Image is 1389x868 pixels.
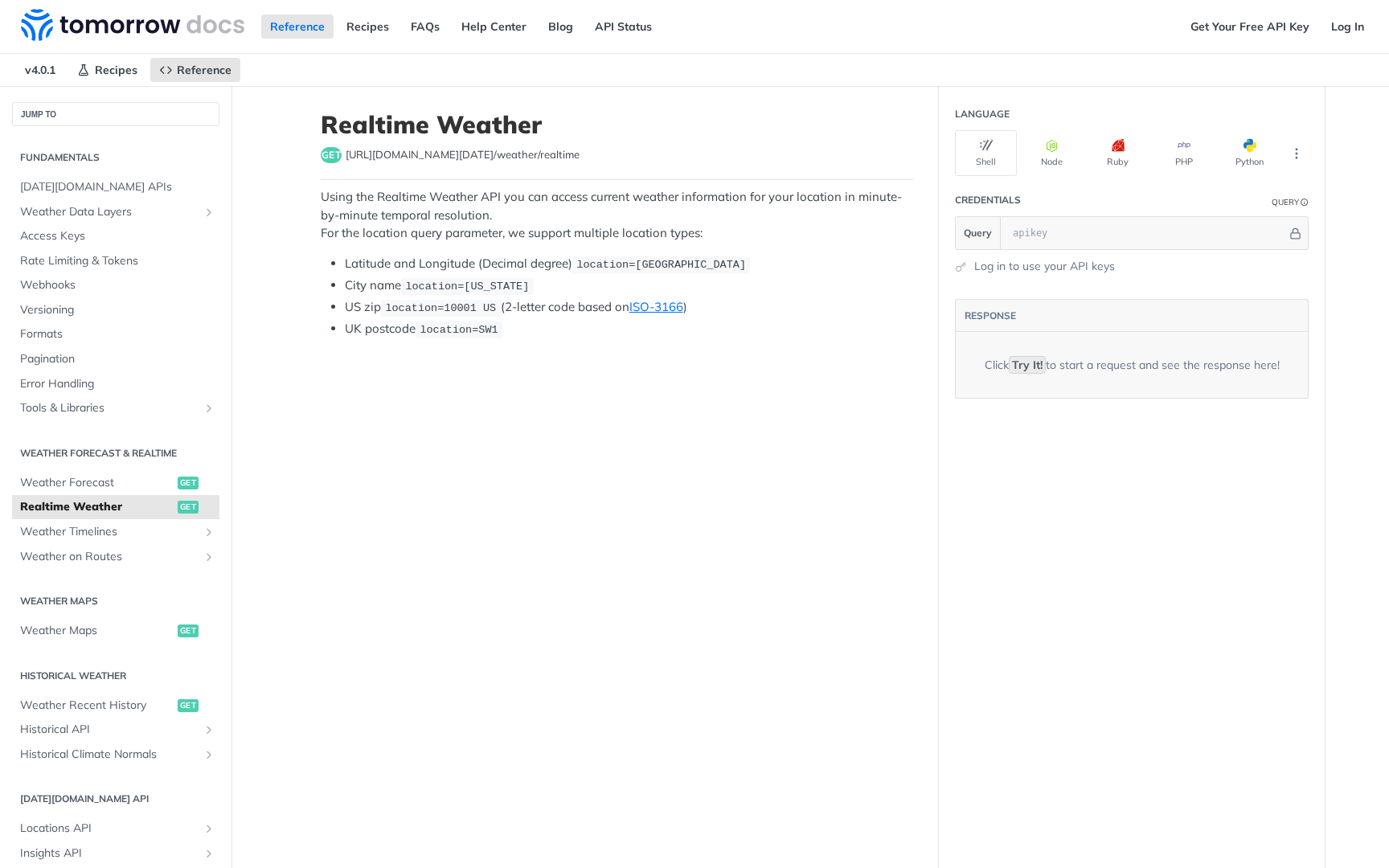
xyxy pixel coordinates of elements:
[12,396,219,420] a: Tools & LibrariesShow subpages for Tools & Libraries
[20,475,174,491] span: Weather Forecast
[20,747,199,763] span: Historical Climate Normals
[261,14,334,39] a: Reference
[1285,141,1309,166] button: More Languages
[12,224,219,248] a: Access Keys
[20,228,215,244] span: Access Keys
[12,743,219,767] a: Historical Climate NormalsShow subpages for Historical Climate Normals
[1153,130,1215,176] button: PHP
[1219,130,1280,176] button: Python
[416,321,502,338] code: location=SW1
[203,551,215,563] button: Show subpages for Weather on Routes
[964,226,992,240] span: Query
[12,150,219,165] h2: Fundamentals
[203,206,215,219] button: Show subpages for Weather Data Layers
[203,526,215,538] button: Show subpages for Weather Timelines
[321,188,914,243] p: Using the Realtime Weather API you can access current weather information for your location in mi...
[20,277,215,293] span: Webhooks
[345,298,914,317] li: US zip (2-letter code based on )
[203,822,215,835] button: Show subpages for Locations API
[20,351,215,367] span: Pagination
[12,347,219,371] a: Pagination
[321,147,342,163] span: get
[20,253,215,269] span: Rate Limiting & Tokens
[177,63,231,77] span: Reference
[1287,225,1304,241] button: Hide
[955,193,1021,207] div: Credentials
[12,298,219,322] a: Versioning
[95,63,137,77] span: Recipes
[20,302,215,318] span: Versioning
[12,792,219,806] h2: [DATE][DOMAIN_NAME] API
[178,624,199,637] span: get
[338,14,398,39] a: Recipes
[12,619,219,643] a: Weather Mapsget
[20,326,215,342] span: Formats
[12,249,219,273] a: Rate Limiting & Tokens
[203,402,215,415] button: Show subpages for Tools & Libraries
[12,545,219,569] a: Weather on RoutesShow subpages for Weather on Routes
[178,477,199,489] span: get
[150,58,240,82] a: Reference
[20,204,199,220] span: Weather Data Layers
[20,698,174,714] span: Weather Recent History
[20,499,174,515] span: Realtime Weather
[401,278,534,294] code: location=[US_STATE]
[1289,146,1304,161] svg: More ellipsis
[586,14,661,39] a: API Status
[1182,14,1318,39] a: Get Your Free API Key
[12,175,219,199] a: [DATE][DOMAIN_NAME] APIs
[20,623,174,639] span: Weather Maps
[12,669,219,683] h2: Historical Weather
[12,594,219,608] h2: Weather Maps
[203,723,215,736] button: Show subpages for Historical API
[12,718,219,742] a: Historical APIShow subpages for Historical API
[20,845,199,862] span: Insights API
[955,130,1017,176] button: Shell
[12,446,219,461] h2: Weather Forecast & realtime
[20,722,199,738] span: Historical API
[12,495,219,519] a: Realtime Weatherget
[629,299,683,314] a: ISO-3166
[20,376,215,392] span: Error Handling
[12,817,219,841] a: Locations APIShow subpages for Locations API
[16,58,64,82] span: v4.0.1
[345,320,914,338] li: UK postcode
[12,471,219,495] a: Weather Forecastget
[1005,217,1287,249] input: apikey
[20,821,199,837] span: Locations API
[1087,130,1149,176] button: Ruby
[985,357,1280,374] div: Click to start a request and see the response here!
[178,501,199,514] span: get
[1272,196,1299,208] div: Query
[1301,199,1309,207] i: Information
[68,58,146,82] a: Recipes
[964,308,1017,324] button: RESPONSE
[203,847,215,860] button: Show subpages for Insights API
[12,841,219,866] a: Insights APIShow subpages for Insights API
[1009,356,1046,374] code: Try It!
[1021,130,1083,176] button: Node
[453,14,535,39] a: Help Center
[572,256,750,272] code: location=[GEOGRAPHIC_DATA]
[1272,196,1309,208] div: QueryInformation
[402,14,449,39] a: FAQs
[12,520,219,544] a: Weather TimelinesShow subpages for Weather Timelines
[539,14,582,39] a: Blog
[20,524,199,540] span: Weather Timelines
[1322,14,1373,39] a: Log In
[956,217,1001,249] button: Query
[12,322,219,346] a: Formats
[12,372,219,396] a: Error Handling
[974,258,1115,275] a: Log in to use your API keys
[955,107,1010,121] div: Language
[203,748,215,761] button: Show subpages for Historical Climate Normals
[21,9,244,41] img: Tomorrow.io Weather API Docs
[12,102,219,126] button: JUMP TO
[381,300,501,316] code: location=10001 US
[12,200,219,224] a: Weather Data LayersShow subpages for Weather Data Layers
[321,110,914,139] h1: Realtime Weather
[178,699,199,712] span: get
[345,276,914,295] li: City name
[12,694,219,718] a: Weather Recent Historyget
[20,400,199,416] span: Tools & Libraries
